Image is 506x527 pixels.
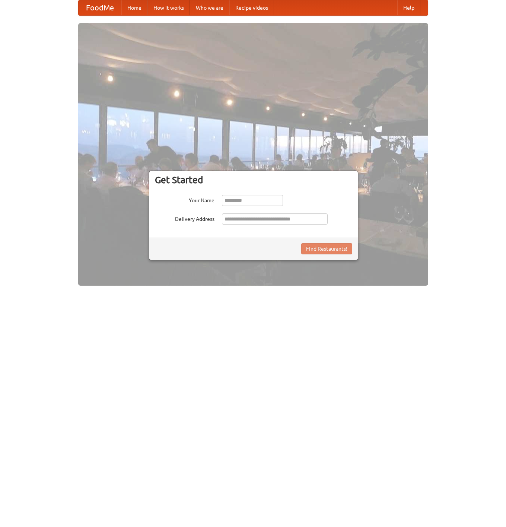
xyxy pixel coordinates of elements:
[229,0,274,15] a: Recipe videos
[155,213,214,223] label: Delivery Address
[190,0,229,15] a: Who we are
[147,0,190,15] a: How it works
[155,195,214,204] label: Your Name
[79,0,121,15] a: FoodMe
[397,0,420,15] a: Help
[301,243,352,254] button: Find Restaurants!
[155,174,352,185] h3: Get Started
[121,0,147,15] a: Home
